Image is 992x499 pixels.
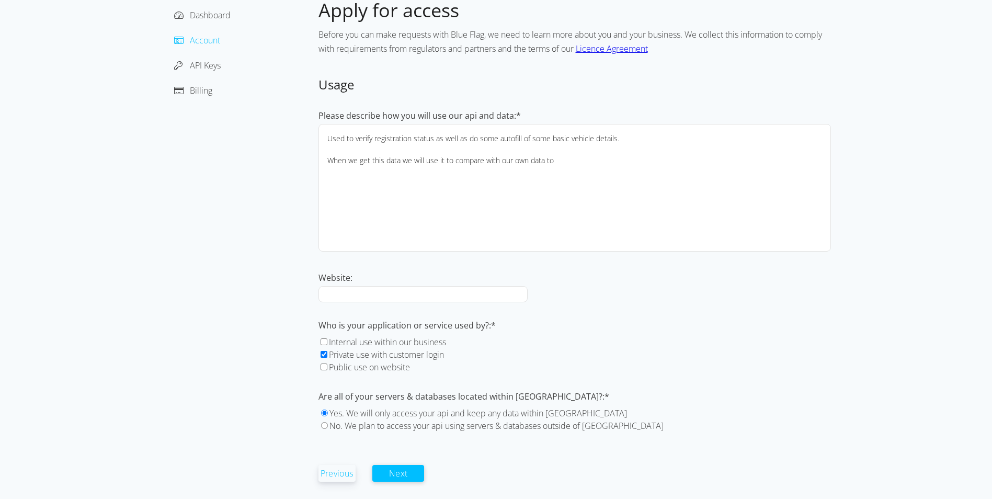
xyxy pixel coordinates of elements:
label: Who is your application or service used by?:* [318,320,496,331]
button: Previous [318,465,356,482]
label: Private use with customer login [329,349,444,360]
label: Website: [318,272,352,283]
span: Usage [318,76,354,93]
label: Public use on website [329,361,410,373]
label: No. We plan to access your api using servers & databases outside of [GEOGRAPHIC_DATA] [329,420,664,432]
a: Billing [174,85,212,96]
a: Account [174,35,220,46]
span: Dashboard [190,9,231,21]
label: Internal use within our business [329,336,446,348]
span: Billing [190,85,212,96]
label: Please describe how you will use our api and data:* [318,110,521,121]
a: API Keys [174,60,221,71]
textarea: Used to verify registration status as well as do some autofill of some basic vehicle details. Whe... [318,124,831,252]
span: API Keys [190,60,221,71]
label: Yes. We will only access your api and keep any data within [GEOGRAPHIC_DATA] [329,407,627,419]
label: Are all of your servers & databases located within [GEOGRAPHIC_DATA]?:* [318,391,609,402]
span: Account [190,35,220,46]
button: Next [372,465,425,482]
a: Licence Agreement [576,43,648,54]
span: Before you can make requests with Blue Flag, we need to learn more about you and your business. W... [318,29,822,54]
a: Dashboard [174,9,231,21]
